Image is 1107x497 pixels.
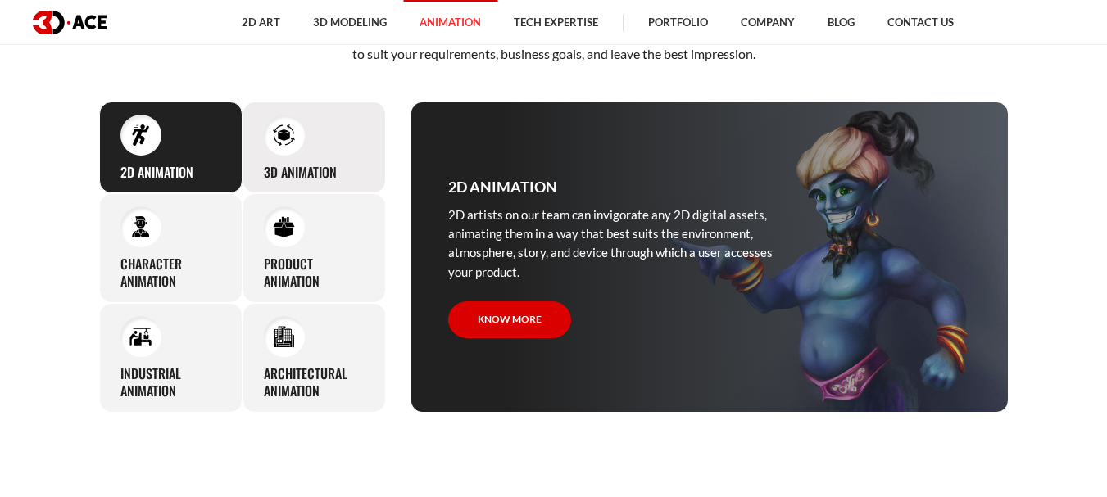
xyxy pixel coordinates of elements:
[129,216,152,238] img: Character animation
[264,255,365,290] h3: Product animation
[33,11,107,34] img: logo dark
[120,255,221,290] h3: Character animation
[448,175,557,198] h3: 2D Animation
[264,164,337,181] h3: 3D Animation
[129,124,152,146] img: 2D Animation
[448,301,571,338] a: Know more
[129,326,152,348] img: Industrial animation
[273,216,295,238] img: Product animation
[120,164,193,181] h3: 2D Animation
[273,124,295,146] img: 3D Animation
[120,365,221,400] h3: Industrial animation
[448,206,784,282] p: 2D artists on our team can invigorate any 2D digital assets, animating them in a way that best su...
[264,365,365,400] h3: Architectural animation
[273,326,295,348] img: Architectural animation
